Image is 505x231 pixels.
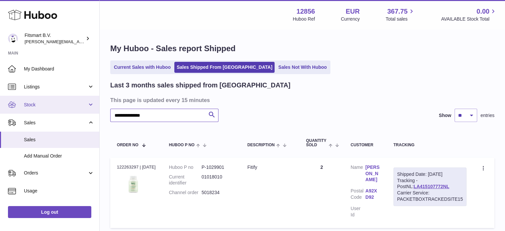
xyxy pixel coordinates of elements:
a: LA415107772NL [414,184,449,189]
span: Listings [24,84,87,90]
div: Customer [351,143,380,147]
td: 2 [299,158,344,228]
a: Log out [8,206,91,218]
div: Fitify [247,164,293,171]
span: Stock [24,102,87,108]
a: 0.00 AVAILABLE Stock Total [441,7,497,22]
span: Order No [117,143,138,147]
span: Total sales [385,16,415,22]
div: Fitsmart B.V. [25,32,84,45]
span: 367.75 [387,7,407,16]
dt: Postal Code [351,188,365,202]
span: [PERSON_NAME][EMAIL_ADDRESS][DOMAIN_NAME] [25,39,133,44]
strong: EUR [346,7,360,16]
div: Tracking [393,143,466,147]
span: Quantity Sold [306,139,327,147]
strong: 12856 [296,7,315,16]
div: Currency [341,16,360,22]
h1: My Huboo - Sales report Shipped [110,43,494,54]
span: Add Manual Order [24,153,94,159]
a: Current Sales with Huboo [112,62,173,73]
span: AVAILABLE Stock Total [441,16,497,22]
span: Orders [24,170,87,176]
dd: P-1029901 [202,164,234,171]
dt: Channel order [169,189,202,196]
dt: Huboo P no [169,164,202,171]
h2: Last 3 months sales shipped from [GEOGRAPHIC_DATA] [110,81,291,90]
div: 122263297 | [DATE] [117,164,156,170]
span: Sales [24,120,87,126]
span: entries [480,112,494,119]
a: [PERSON_NAME] [365,164,380,183]
img: 128561739542540.png [117,172,150,196]
a: Sales Shipped From [GEOGRAPHIC_DATA] [174,62,275,73]
a: Sales Not With Huboo [276,62,329,73]
div: Huboo Ref [293,16,315,22]
span: My Dashboard [24,66,94,72]
dt: Current identifier [169,174,202,186]
dt: Name [351,164,365,185]
span: Huboo P no [169,143,195,147]
div: Shipped Date: [DATE] [397,171,463,177]
dt: User Id [351,205,365,218]
img: jonathan@leaderoo.com [8,34,18,44]
a: 367.75 Total sales [385,7,415,22]
span: Sales [24,137,94,143]
dd: 01018010 [202,174,234,186]
div: Carrier Service: PACKETBOXTRACKEDSITE15 [397,190,463,202]
span: Description [247,143,275,147]
a: A92XD92 [365,188,380,200]
dd: 5018234 [202,189,234,196]
span: Usage [24,188,94,194]
span: 0.00 [476,7,489,16]
h3: This page is updated every 15 minutes [110,96,493,104]
label: Show [439,112,451,119]
div: Tracking - PostNL: [393,168,466,206]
